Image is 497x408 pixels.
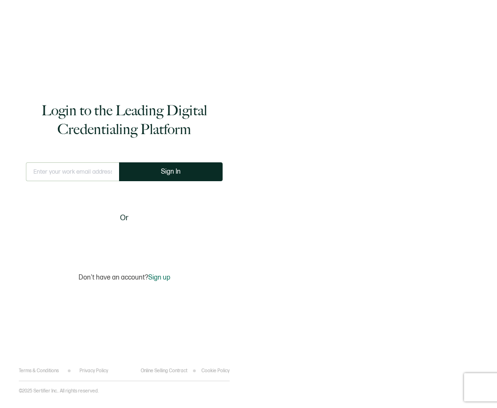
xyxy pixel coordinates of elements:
[26,101,223,139] h1: Login to the Leading Digital Credentialing Platform
[141,368,187,374] a: Online Selling Contract
[148,273,170,281] span: Sign up
[450,363,497,408] iframe: Chat Widget
[201,368,230,374] a: Cookie Policy
[161,168,181,175] span: Sign In
[80,368,108,374] a: Privacy Policy
[26,162,119,181] input: Enter your work email address
[65,230,183,251] iframe: Sign in with Google Button
[19,368,59,374] a: Terms & Conditions
[119,162,223,181] button: Sign In
[79,273,170,281] p: Don't have an account?
[19,388,99,394] p: ©2025 Sertifier Inc.. All rights reserved.
[120,212,128,224] span: Or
